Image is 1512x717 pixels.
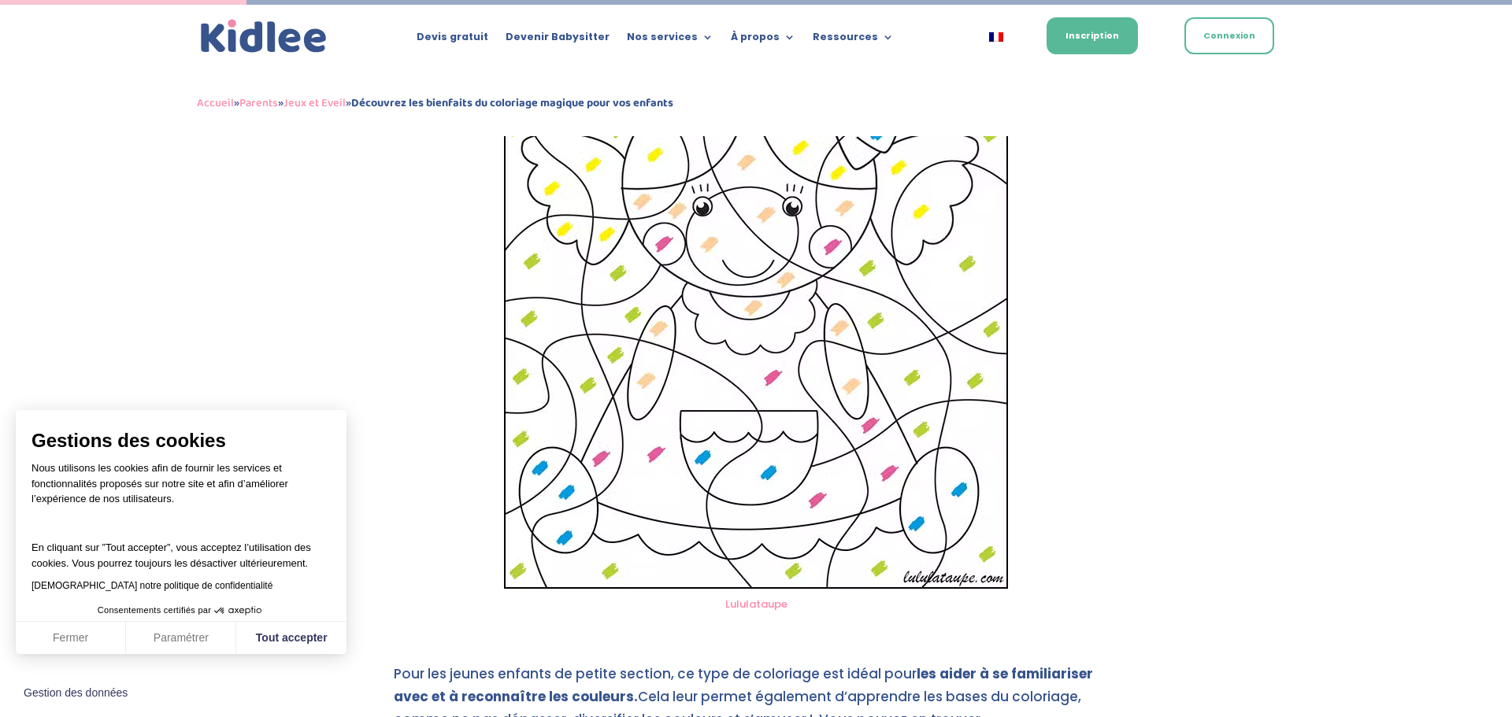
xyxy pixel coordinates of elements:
[989,32,1003,42] img: Français
[197,16,331,57] img: logo_kidlee_bleu
[31,525,331,571] p: En cliquant sur ”Tout accepter”, vous acceptez l’utilisation des cookies. Vous pourrez toujours l...
[31,580,272,591] a: [DEMOGRAPHIC_DATA] notre politique de confidentialité
[731,31,795,49] a: À propos
[239,94,278,113] a: Parents
[813,31,894,49] a: Ressources
[197,94,673,113] span: » » »
[351,94,673,113] strong: Découvrez les bienfaits du coloriage magique pour vos enfants
[627,31,713,49] a: Nos services
[126,622,236,655] button: Paramétrer
[1184,17,1274,54] a: Connexion
[214,587,261,634] svg: Axeptio
[725,597,787,612] a: Lululataupe
[504,49,1008,589] img: Coloriage magique couleur
[16,622,126,655] button: Fermer
[197,16,331,57] a: Kidlee Logo
[31,429,331,453] span: Gestions des cookies
[394,664,1093,706] strong: les aider à se familiariser avec et à reconnaître les couleurs.
[1047,17,1138,54] a: Inscription
[31,460,331,517] p: Nous utilisons les cookies afin de fournir les services et fonctionnalités proposés sur notre sit...
[236,622,346,655] button: Tout accepter
[24,686,128,700] span: Gestion des données
[283,94,346,113] a: Jeux et Eveil
[197,94,234,113] a: Accueil
[506,31,610,49] a: Devenir Babysitter
[90,601,272,621] button: Consentements certifiés par
[417,31,488,49] a: Devis gratuit
[98,606,211,615] span: Consentements certifiés par
[14,677,137,710] button: Fermer le widget sans consentement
